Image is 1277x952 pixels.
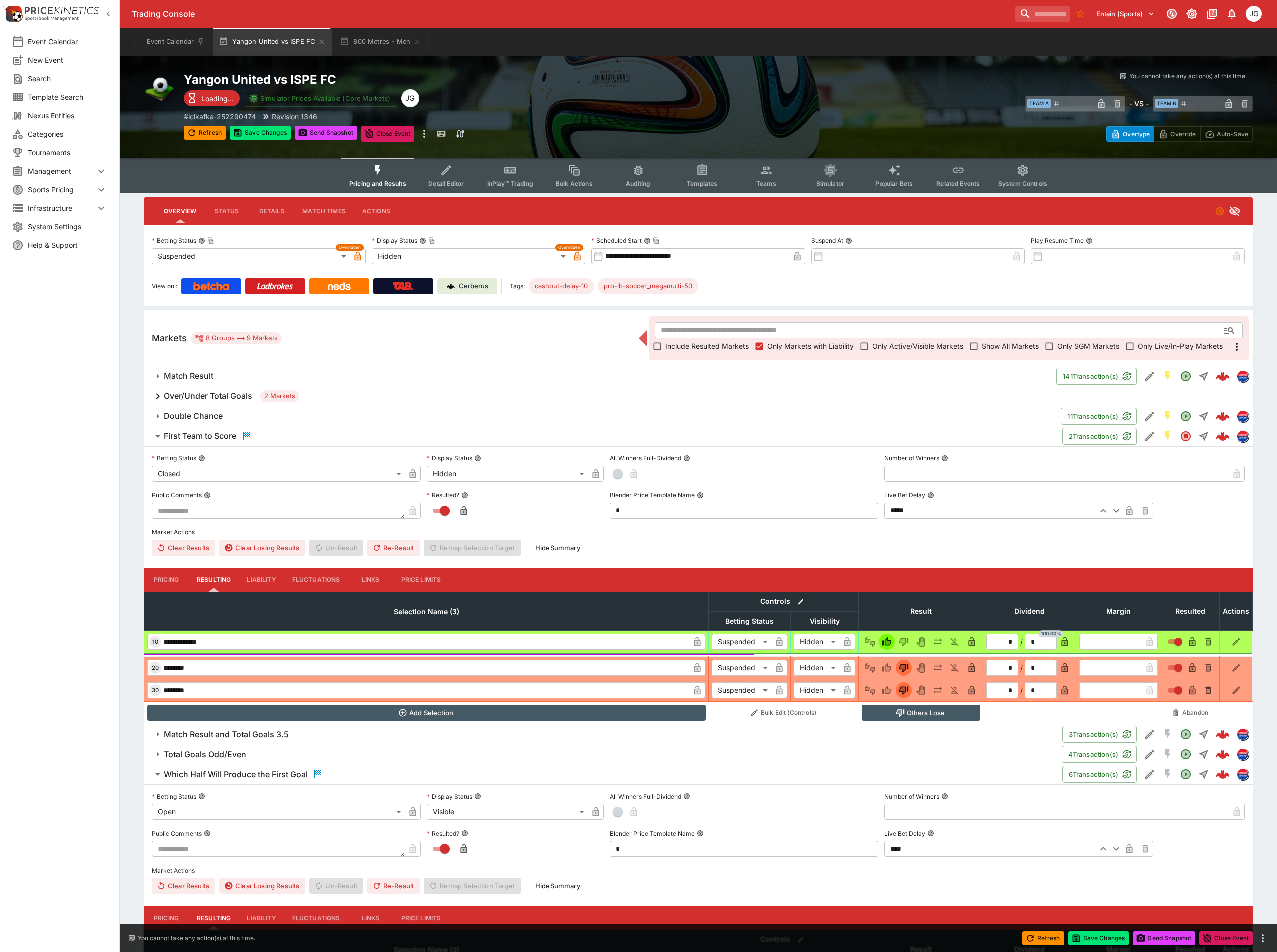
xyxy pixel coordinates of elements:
span: System Settings [28,221,107,232]
img: lclkafka [1237,749,1248,760]
p: You cannot take any action(s) at this time. [1129,72,1247,81]
button: Clear Losing Results [219,878,305,894]
button: Open [1220,321,1238,339]
button: Open [1177,725,1195,743]
img: logo-cerberus--red.svg [1216,767,1230,781]
p: Override [1170,129,1196,139]
img: Cerberus [447,282,455,290]
span: Help & Support [28,240,107,250]
th: Actions [1220,592,1253,630]
button: Display StatusCopy To Clipboard [419,237,426,244]
span: Only SGM Markets [1057,341,1119,351]
label: Tags: [510,278,525,294]
button: Closed [1177,427,1195,445]
img: Ladbrokes [257,282,293,290]
span: pro-lb-soccer_megamulti-50 [598,281,698,291]
button: Overtype [1106,126,1154,142]
span: Include Resulted Markets [665,341,749,351]
button: Re-Result [367,878,420,894]
a: b4f35cb3-89da-4fc5-aa17-5329b33c59b4 [1213,366,1233,386]
button: All Winners Full-Dividend [683,793,690,800]
div: Betting Target: cerberus [598,278,698,294]
button: Copy To Clipboard [207,237,214,244]
span: Teams [756,180,776,187]
button: Straight [1195,765,1213,783]
button: Number of Winners [941,455,948,462]
img: Sportsbook Management [25,16,79,21]
button: Double Chance [144,406,1061,426]
div: b4f35cb3-89da-4fc5-aa17-5329b33c59b4 [1216,369,1230,383]
button: Resulted? [461,830,468,837]
button: Edit Detail [1141,367,1159,385]
span: Overridden [558,244,580,251]
button: Blender Price Template Name [697,492,704,499]
button: Clear Losing Results [219,540,305,556]
button: Scheduled StartCopy To Clipboard [644,237,651,244]
img: soccer.png [144,72,176,104]
button: Push [930,682,946,698]
div: Hidden [427,466,588,482]
button: Void [913,660,929,676]
button: Betting Status [198,793,205,800]
button: First Team to Score [144,426,1062,446]
div: 60beb706-0580-4b67-a27a-7c8224ad92c7 [1216,429,1230,443]
input: search [1015,6,1070,22]
p: Blender Price Template Name [610,491,695,499]
div: / [1020,663,1023,673]
button: Win [879,682,895,698]
h6: First Team to Score [164,431,236,441]
img: logo-cerberus--red.svg [1216,369,1230,383]
button: Fluctuations [284,906,348,930]
button: more [1257,932,1269,944]
button: Edit Detail [1141,725,1159,743]
p: Overtype [1123,129,1150,139]
span: Search [28,73,107,84]
p: Resulted? [427,491,459,499]
svg: More [1231,341,1243,353]
span: Show All Markets [982,341,1039,351]
button: Select Tenant [1090,6,1161,22]
img: lclkafka [1237,411,1248,422]
span: InPlay™ Trading [487,180,533,187]
p: Play Resume Time [1031,236,1084,245]
button: Connected to PK [1163,5,1181,23]
button: Resulting [189,568,239,592]
span: Un-Result [309,540,363,556]
div: Open [152,804,405,820]
button: Which Half Will Produce the First Goal [144,764,1062,784]
button: Close Event [361,126,415,142]
p: Live Bet Delay [884,491,925,499]
th: Controls [709,592,859,611]
button: Betting StatusCopy To Clipboard [198,237,205,244]
div: 3786a6ef-d860-4be0-8985-7a4b1f57fb9e [1216,409,1230,423]
span: Infrastructure [28,203,95,213]
p: Live Bet Delay [884,829,925,838]
span: Popular Bets [875,180,913,187]
button: Not Set [862,634,878,650]
button: Match Times [294,199,354,223]
button: Resulted? [461,492,468,499]
button: Yangon United vs ISPE FC [213,28,332,56]
span: Re-Result [367,540,420,556]
button: Open [1177,745,1195,763]
svg: Hidden [1229,205,1241,217]
span: Team A [1027,99,1051,108]
button: Straight [1195,407,1213,425]
button: Play Resume Time [1086,237,1093,244]
button: Liability [239,568,284,592]
div: Closed [152,466,405,482]
span: Management [28,166,95,176]
button: Not Set [862,660,878,676]
button: 11Transaction(s) [1061,408,1137,425]
button: 3Transaction(s) [1062,726,1137,743]
button: Lose [896,660,912,676]
svg: Open [1180,728,1192,740]
button: Pricing [144,568,189,592]
button: 4Transaction(s) [1062,746,1137,763]
button: Display Status [474,793,481,800]
span: 30 [150,687,161,694]
span: Only Markets with Liability [767,341,854,351]
button: Push [930,660,946,676]
span: Nexus Entities [28,110,107,121]
h6: - VS - [1129,98,1149,109]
